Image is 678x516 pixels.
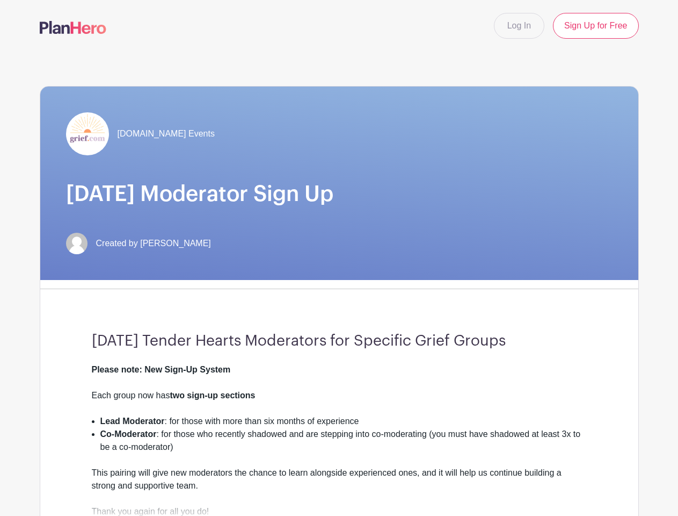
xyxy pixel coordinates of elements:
[96,237,211,250] span: Created by [PERSON_NAME]
[100,417,165,426] strong: Lead Moderator
[100,428,587,467] li: : for those who recently shadowed and are stepping into co-moderating (you must have shadowed at ...
[66,181,613,207] h1: [DATE] Moderator Sign Up
[40,21,106,34] img: logo-507f7623f17ff9eddc593b1ce0a138ce2505c220e1c5a4e2b4648c50719b7d32.svg
[92,365,231,374] strong: Please note: New Sign-Up System
[100,429,157,439] strong: Co-Moderator
[100,415,587,428] li: : for those with more than six months of experience
[118,127,215,140] span: [DOMAIN_NAME] Events
[92,389,587,415] div: Each group now has
[170,391,255,400] strong: two sign-up sections
[494,13,544,39] a: Log In
[553,13,638,39] a: Sign Up for Free
[92,332,587,350] h3: [DATE] Tender Hearts Moderators for Specific Grief Groups
[66,112,109,155] img: grief-logo-planhero.png
[66,233,88,254] img: default-ce2991bfa6775e67f084385cd625a349d9dcbb7a52a09fb2fda1e96e2d18dcdb.png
